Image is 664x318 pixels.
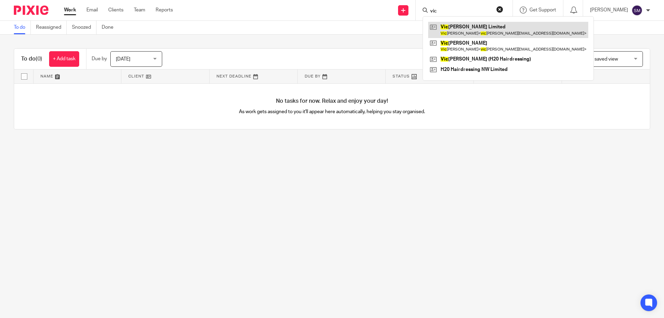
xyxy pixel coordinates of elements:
[173,108,491,115] p: As work gets assigned to you it'll appear here automatically, helping you stay organised.
[36,56,42,62] span: (0)
[579,57,618,62] span: Select saved view
[156,7,173,13] a: Reports
[529,8,556,12] span: Get Support
[116,57,130,62] span: [DATE]
[14,6,48,15] img: Pixie
[108,7,123,13] a: Clients
[631,5,643,16] img: svg%3E
[14,98,650,105] h4: No tasks for now. Relax and enjoy your day!
[64,7,76,13] a: Work
[134,7,145,13] a: Team
[496,6,503,13] button: Clear
[590,7,628,13] p: [PERSON_NAME]
[430,8,492,15] input: Search
[36,21,67,34] a: Reassigned
[92,55,107,62] p: Due by
[102,21,119,34] a: Done
[86,7,98,13] a: Email
[72,21,96,34] a: Snoozed
[14,21,31,34] a: To do
[49,51,79,67] a: + Add task
[21,55,42,63] h1: To do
